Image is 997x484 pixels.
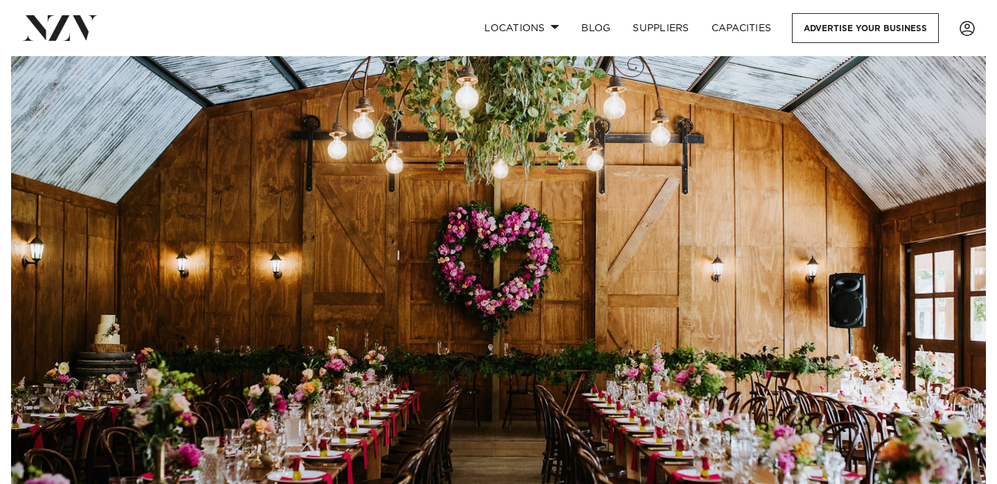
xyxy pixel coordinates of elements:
[700,13,783,43] a: Capacities
[473,13,570,43] a: Locations
[22,15,98,40] img: nzv-logo.png
[570,13,621,43] a: BLOG
[621,13,700,43] a: SUPPLIERS
[792,13,939,43] a: Advertise your business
